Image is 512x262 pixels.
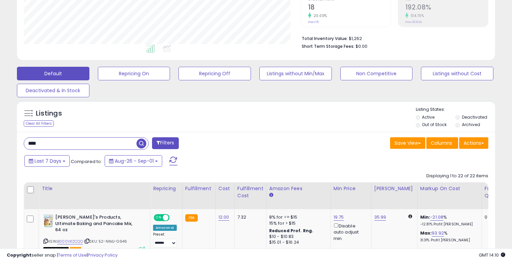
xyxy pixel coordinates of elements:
div: 7.32 [237,214,261,220]
button: Listings without Cost [421,67,493,80]
button: Repricing On [98,67,170,80]
b: [PERSON_NAME]'s Products, Ultimate Baking and Pancake Mix, 64 oz [55,214,137,235]
div: Title [42,185,147,192]
a: Terms of Use [58,252,87,258]
div: Fulfillment [185,185,213,192]
b: Max: [420,230,432,236]
button: Default [17,67,89,80]
p: -12.81% Profit [PERSON_NAME] [420,222,476,227]
h2: 192.08% [405,3,488,13]
div: 0 [485,214,506,220]
button: Non Competitive [340,67,413,80]
div: Amazon AI [153,225,177,231]
a: 12.00 [218,214,229,221]
span: Columns [431,140,452,146]
div: Min Price [334,185,368,192]
label: Deactivated [462,114,487,120]
div: Fulfillment Cost [237,185,263,199]
b: Total Inventory Value: [302,36,348,41]
div: Preset: [153,232,177,247]
b: Short Term Storage Fees: [302,43,355,49]
span: ON [154,215,163,221]
a: 35.99 [374,214,386,221]
img: 41ScLyANtDL._SL40_.jpg [43,214,54,228]
div: seller snap | | [7,252,118,259]
div: % [420,230,476,243]
a: B000VK2CQO [57,239,83,244]
span: Aug-26 - Sep-01 [115,158,154,164]
button: Listings without Min/Max [259,67,332,80]
label: Active [422,114,434,120]
small: 134.70% [408,13,424,18]
button: Deactivated & In Stock [17,84,89,97]
small: Prev: 15 [308,20,319,24]
b: Reduced Prof. Rng. [269,228,314,234]
span: 2025-09-9 14:10 GMT [479,252,505,258]
span: Compared to: [71,158,102,165]
div: Cost [218,185,232,192]
div: Clear All Filters [24,120,54,127]
b: Min: [420,214,430,220]
small: Amazon Fees. [269,192,273,198]
button: Aug-26 - Sep-01 [105,155,162,167]
span: | SKU: 52-NIMJ-G946 [84,239,127,244]
span: Last 7 Days [35,158,61,164]
a: -21.08 [430,214,443,221]
div: 15% for > $15 [269,220,325,226]
a: 93.92 [432,230,444,237]
div: Fulfillable Quantity [485,185,508,199]
label: Archived [462,122,480,127]
div: Amazon Fees [269,185,328,192]
p: Listing States: [416,106,495,113]
div: $10 - $10.83 [269,234,325,240]
div: Disable auto adjust min [334,222,366,242]
button: Repricing Off [178,67,251,80]
button: Actions [459,137,488,149]
span: OFF [169,215,179,221]
h5: Listings [36,109,62,118]
a: 19.75 [334,214,344,221]
small: Prev: 81.84% [405,20,422,24]
button: Last 7 Days [24,155,70,167]
small: 20.00% [311,13,327,18]
div: Markup on Cost [420,185,479,192]
span: $0.00 [356,43,367,49]
div: 8% for <= $15 [269,214,325,220]
button: Filters [152,137,178,149]
button: Columns [426,137,458,149]
strong: Copyright [7,252,31,258]
label: Out of Stock [422,122,447,127]
p: 31.31% Profit [PERSON_NAME] [420,238,476,243]
div: $15.01 - $16.24 [269,240,325,245]
small: FBA [185,214,198,222]
div: Displaying 1 to 22 of 22 items [426,173,488,179]
li: $1,262 [302,34,483,42]
div: Repricing [153,185,179,192]
th: The percentage added to the cost of goods (COGS) that forms the calculator for Min & Max prices. [417,182,482,209]
div: % [420,214,476,227]
div: [PERSON_NAME] [374,185,414,192]
button: Save View [390,137,425,149]
h2: 18 [308,3,391,13]
a: Privacy Policy [88,252,118,258]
